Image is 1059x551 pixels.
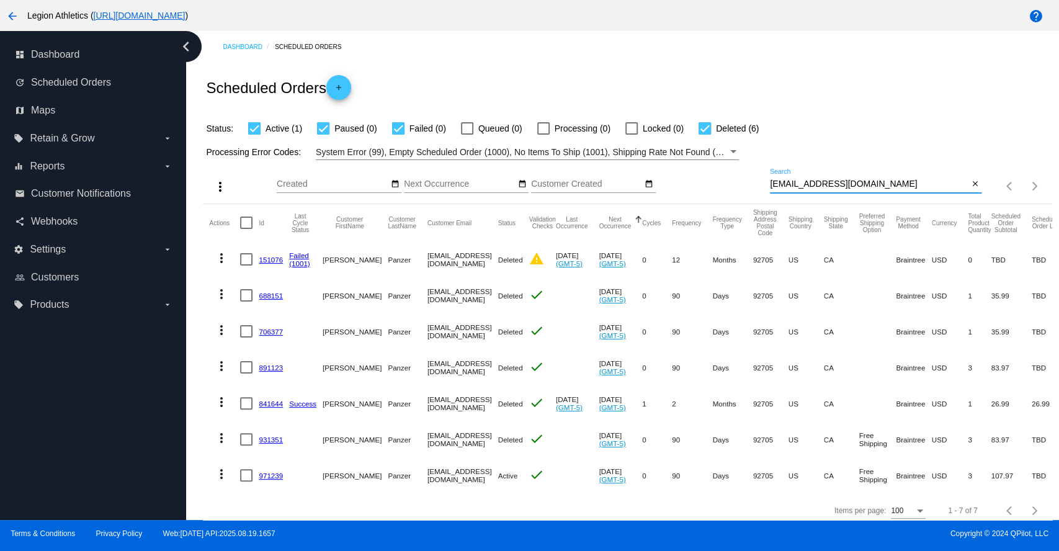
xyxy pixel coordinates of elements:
mat-cell: 35.99 [991,313,1031,349]
mat-cell: Panzer [388,277,427,313]
button: Change sorting for FrequencyType [712,216,741,230]
span: Deleted [498,364,523,372]
mat-icon: more_vert [214,467,229,482]
mat-icon: close [970,179,979,189]
span: Retain & Grow [30,133,94,144]
i: map [15,105,25,115]
mat-cell: 0 [642,457,672,493]
mat-cell: USD [932,277,968,313]
mat-cell: [EMAIL_ADDRESS][DOMAIN_NAME] [427,277,498,313]
span: Deleted [498,436,523,444]
button: Change sorting for Frequency [672,219,701,226]
a: email Customer Notifications [15,184,172,204]
mat-header-cell: Actions [209,204,240,241]
button: Change sorting for ShippingPostcode [753,209,777,236]
mat-cell: US [789,277,824,313]
a: Privacy Policy [96,529,143,538]
mat-cell: [PERSON_NAME] [323,421,388,457]
mat-icon: date_range [517,179,526,189]
mat-cell: [EMAIL_ADDRESS][DOMAIN_NAME] [427,349,498,385]
mat-cell: 0 [968,241,991,277]
span: Paused (0) [334,121,377,136]
button: Change sorting for PreferredShippingOption [859,213,885,233]
i: email [15,189,25,199]
mat-icon: date_range [645,179,653,189]
i: local_offer [14,300,24,310]
mat-cell: USD [932,421,968,457]
mat-cell: [DATE] [599,421,642,457]
a: update Scheduled Orders [15,73,172,92]
mat-icon: check [529,359,544,374]
mat-cell: Braintree [896,349,931,385]
mat-icon: check [529,467,544,482]
a: (GMT-5) [599,475,625,483]
a: (GMT-5) [599,367,625,375]
a: Failed [289,251,309,259]
mat-cell: USD [932,349,968,385]
mat-icon: more_vert [214,251,229,266]
mat-cell: CA [824,349,859,385]
mat-cell: CA [824,421,859,457]
mat-icon: more_vert [213,179,228,194]
h2: Scheduled Orders [206,75,351,100]
mat-cell: [EMAIL_ADDRESS][DOMAIN_NAME] [427,241,498,277]
i: arrow_drop_down [163,244,172,254]
a: map Maps [15,101,172,120]
span: Deleted [498,292,523,300]
i: settings [14,244,24,254]
button: Next page [1022,174,1047,199]
mat-icon: check [529,431,544,446]
div: Items per page: [834,506,886,515]
mat-cell: Braintree [896,457,931,493]
mat-cell: [PERSON_NAME] [323,385,388,421]
mat-cell: 90 [672,457,712,493]
span: Legion Athletics ( ) [27,11,188,20]
mat-icon: more_vert [214,359,229,374]
a: Web:[DATE] API:2025.08.19.1657 [163,529,275,538]
span: Processing (0) [555,121,610,136]
mat-cell: [PERSON_NAME] [323,457,388,493]
a: (GMT-5) [599,439,625,447]
span: Scheduled Orders [31,77,111,88]
mat-cell: Days [712,313,753,349]
button: Change sorting for LastProcessingCycleId [289,213,311,233]
span: Reports [30,161,65,172]
mat-cell: 90 [672,421,712,457]
mat-cell: 90 [672,277,712,313]
mat-cell: 0 [642,313,672,349]
mat-cell: [DATE] [599,313,642,349]
mat-cell: Braintree [896,277,931,313]
a: share Webhooks [15,212,172,231]
button: Change sorting for NextOccurrenceUtc [599,216,631,230]
mat-header-cell: Validation Checks [529,204,556,241]
a: (GMT-5) [599,331,625,339]
span: Customers [31,272,79,283]
mat-cell: 3 [968,457,991,493]
mat-cell: 90 [672,313,712,349]
mat-cell: 12 [672,241,712,277]
a: 151076 [259,256,283,264]
a: people_outline Customers [15,267,172,287]
span: Maps [31,105,55,116]
mat-cell: [DATE] [599,349,642,385]
mat-cell: [DATE] [599,241,642,277]
mat-cell: [EMAIL_ADDRESS][DOMAIN_NAME] [427,385,498,421]
button: Change sorting for Cycles [642,219,661,226]
span: Queued (0) [478,121,522,136]
mat-select: Filter by Processing Error Codes [316,145,739,160]
i: chevron_left [176,37,196,56]
mat-cell: Panzer [388,349,427,385]
mat-cell: [EMAIL_ADDRESS][DOMAIN_NAME] [427,313,498,349]
button: Change sorting for CurrencyIso [932,219,957,226]
span: Deleted [498,400,523,408]
mat-cell: Days [712,277,753,313]
mat-cell: Braintree [896,421,931,457]
mat-cell: 92705 [753,349,789,385]
span: Failed (0) [409,121,446,136]
a: [URL][DOMAIN_NAME] [94,11,185,20]
span: Customer Notifications [31,188,131,199]
mat-cell: 92705 [753,313,789,349]
mat-cell: Panzer [388,385,427,421]
mat-cell: US [789,349,824,385]
mat-cell: USD [932,313,968,349]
